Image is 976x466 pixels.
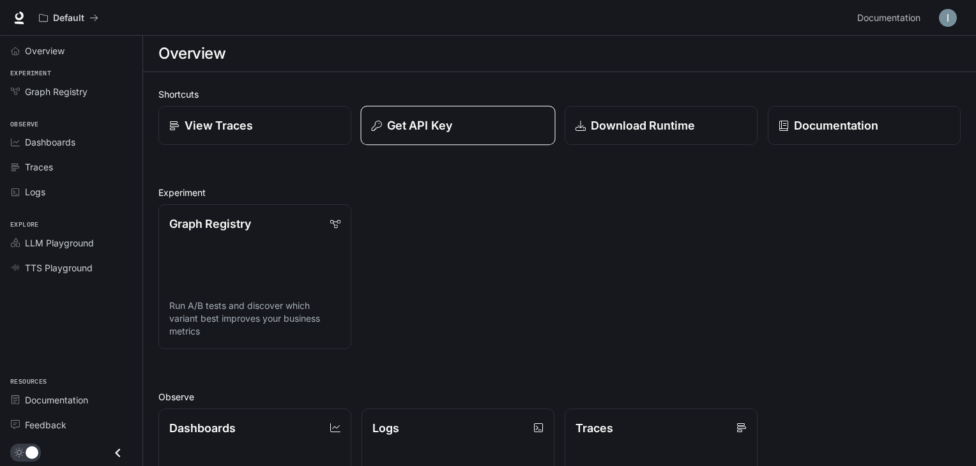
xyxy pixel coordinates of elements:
a: Traces [5,156,137,178]
span: Documentation [25,393,88,407]
button: Get API Key [360,106,555,146]
h2: Observe [158,390,961,403]
a: Dashboards [5,131,137,153]
a: View Traces [158,106,351,145]
p: Get API Key [387,117,452,134]
a: Documentation [852,5,930,31]
a: Download Runtime [565,106,758,145]
p: Documentation [794,117,878,134]
button: All workspaces [33,5,104,31]
span: Dark mode toggle [26,445,38,459]
img: User avatar [939,9,957,27]
h2: Shortcuts [158,87,961,101]
span: LLM Playground [25,236,94,250]
p: Graph Registry [169,215,251,232]
a: Graph RegistryRun A/B tests and discover which variant best improves your business metrics [158,204,351,349]
a: Graph Registry [5,80,137,103]
p: Logs [372,419,399,437]
a: Documentation [768,106,961,145]
span: Documentation [857,10,920,26]
h2: Experiment [158,186,961,199]
a: Overview [5,40,137,62]
p: Dashboards [169,419,236,437]
span: Graph Registry [25,85,88,98]
a: Documentation [5,389,137,411]
h1: Overview [158,41,225,66]
p: Default [53,13,84,24]
span: TTS Playground [25,261,93,274]
p: Download Runtime [591,117,695,134]
span: Feedback [25,418,66,432]
span: Dashboards [25,135,75,149]
span: Overview [25,44,65,57]
span: Logs [25,185,45,199]
button: Close drawer [103,440,132,466]
span: Traces [25,160,53,174]
p: View Traces [185,117,253,134]
a: Feedback [5,414,137,436]
p: Run A/B tests and discover which variant best improves your business metrics [169,299,340,338]
a: Logs [5,181,137,203]
a: TTS Playground [5,257,137,279]
p: Traces [576,419,613,437]
a: LLM Playground [5,232,137,254]
button: User avatar [935,5,961,31]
